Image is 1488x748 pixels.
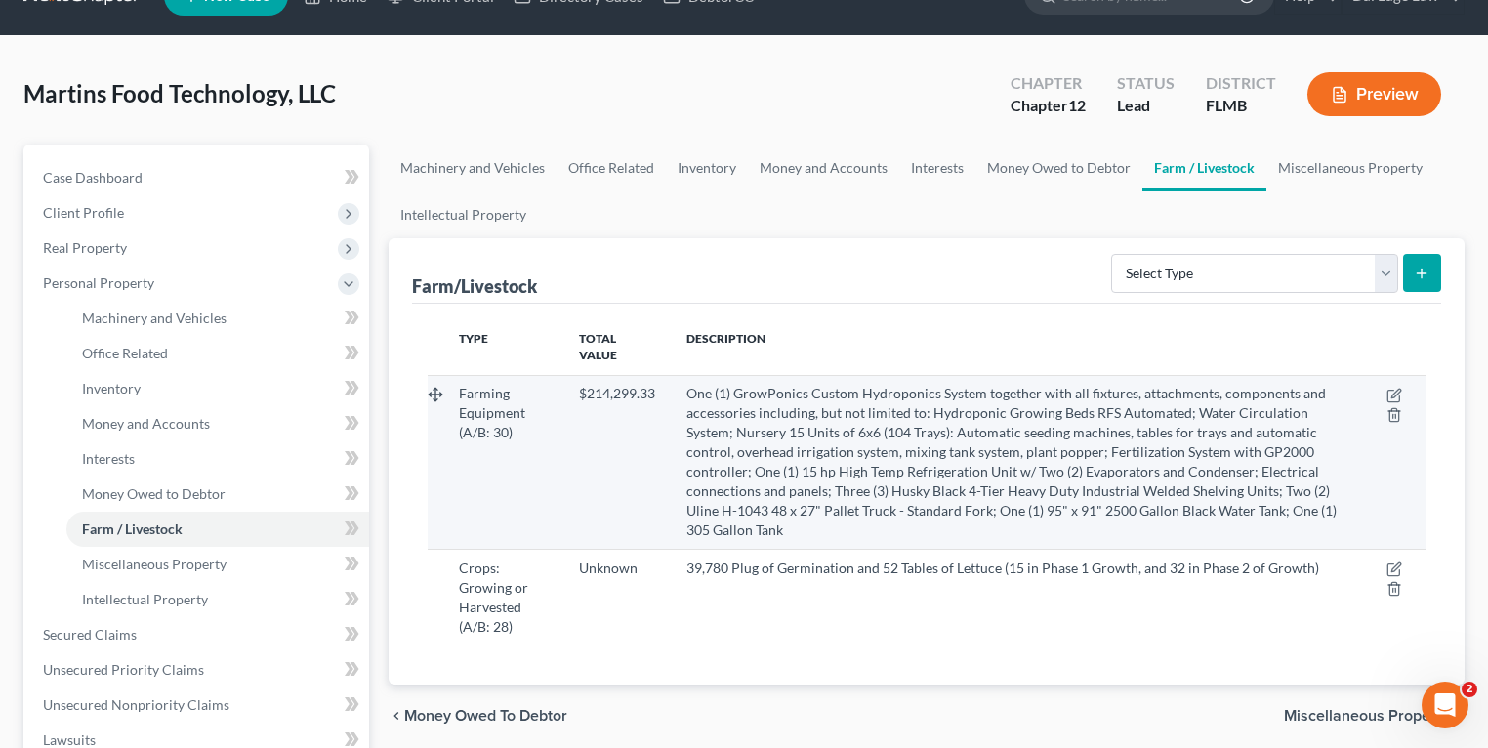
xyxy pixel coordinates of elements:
span: Machinery and Vehicles [82,310,227,326]
span: Miscellaneous Property [82,556,227,572]
span: Crops: Growing or Harvested (A/B: 28) [459,560,528,635]
a: Money Owed to Debtor [975,145,1142,191]
div: Lead [1117,95,1175,117]
div: Farm/Livestock [412,274,537,298]
span: Martins Food Technology, LLC [23,79,336,107]
a: Inventory [666,145,748,191]
span: Money and Accounts [82,415,210,432]
span: Client Profile [43,204,124,221]
span: Unsecured Nonpriority Claims [43,696,229,713]
span: Office Related [82,345,168,361]
a: Secured Claims [27,617,369,652]
a: Case Dashboard [27,160,369,195]
span: 2 [1462,682,1477,697]
span: Money Owed to Debtor [82,485,226,502]
a: Inventory [66,371,369,406]
div: Chapter [1011,95,1086,117]
div: Status [1117,72,1175,95]
div: FLMB [1206,95,1276,117]
span: Miscellaneous Property [1284,708,1449,724]
a: Intellectual Property [389,191,538,238]
span: Intellectual Property [82,591,208,607]
i: chevron_left [389,708,404,724]
span: One (1) GrowPonics Custom Hydroponics System together with all fixtures, attachments, components ... [686,385,1337,538]
span: Unknown [579,560,638,576]
a: Miscellaneous Property [1266,145,1434,191]
button: chevron_left Money Owed to Debtor [389,708,567,724]
a: Office Related [557,145,666,191]
a: Money Owed to Debtor [66,477,369,512]
button: Miscellaneous Property chevron_right [1284,708,1465,724]
a: Interests [899,145,975,191]
a: Office Related [66,336,369,371]
a: Machinery and Vehicles [66,301,369,336]
span: Lawsuits [43,731,96,748]
a: Money and Accounts [748,145,899,191]
div: District [1206,72,1276,95]
a: Money and Accounts [66,406,369,441]
span: Interests [82,450,135,467]
span: $214,299.33 [579,385,655,401]
span: Farming Equipment (A/B: 30) [459,385,525,440]
span: Unsecured Priority Claims [43,661,204,678]
a: Unsecured Priority Claims [27,652,369,687]
iframe: Intercom live chat [1422,682,1468,728]
span: Money Owed to Debtor [404,708,567,724]
a: Miscellaneous Property [66,547,369,582]
button: Preview [1307,72,1441,116]
span: Secured Claims [43,626,137,643]
span: Personal Property [43,274,154,291]
div: Chapter [1011,72,1086,95]
span: Type [459,331,488,346]
span: Real Property [43,239,127,256]
span: 39,780 Plug of Germination and 52 Tables of Lettuce (15 in Phase 1 Growth, and 32 in Phase 2 of G... [686,560,1319,576]
span: Description [686,331,765,346]
span: Case Dashboard [43,169,143,186]
a: Farm / Livestock [1142,145,1266,191]
a: Intellectual Property [66,582,369,617]
a: Machinery and Vehicles [389,145,557,191]
a: Interests [66,441,369,477]
span: Farm / Livestock [82,520,183,537]
span: Total Value [579,331,617,362]
span: Inventory [82,380,141,396]
a: Unsecured Nonpriority Claims [27,687,369,723]
a: Farm / Livestock [66,512,369,547]
span: 12 [1068,96,1086,114]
